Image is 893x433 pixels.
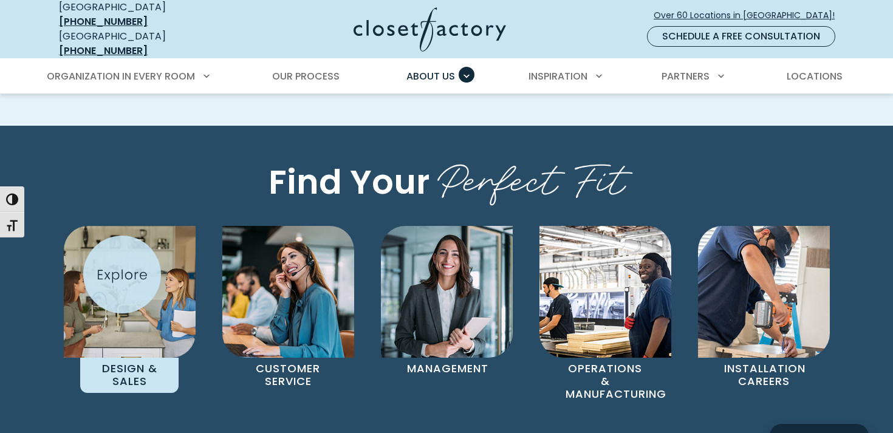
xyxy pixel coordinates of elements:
[222,226,354,358] img: Customer Service Employee at Closet Factory
[272,69,340,83] span: Our Process
[653,5,845,26] a: Over 60 Locations in [GEOGRAPHIC_DATA]!
[539,226,671,358] img: Manufacturer at Closet Factory
[381,226,513,358] img: Manager at Closet Factory
[59,15,148,29] a: [PHONE_NUMBER]
[59,29,235,58] div: [GEOGRAPHIC_DATA]
[698,226,830,358] img: Installation employee at Closet Factory
[662,69,710,83] span: Partners
[269,158,429,205] span: Find Your
[59,44,148,58] a: [PHONE_NUMBER]
[80,358,179,392] p: Design & Sales
[368,226,526,380] a: Manager at Closet Factory Management
[714,358,813,392] p: Installation Careers
[354,7,506,52] img: Closet Factory Logo
[526,226,685,405] a: Manufacturer at Closet Factory Operations & Manufacturing
[529,69,587,83] span: Inspiration
[406,69,455,83] span: About Us
[685,226,843,392] a: Installation employee at Closet Factory Installation Careers
[654,9,844,22] span: Over 60 Locations in [GEOGRAPHIC_DATA]!
[38,60,855,94] nav: Primary Menu
[556,358,655,405] p: Operations & Manufacturing
[239,358,338,392] p: Customer Service
[397,358,496,380] p: Management
[64,226,196,358] img: Designer at Closet Factory
[209,226,368,392] a: Customer Service Employee at Closet Factory Customer Service
[787,69,843,83] span: Locations
[50,226,209,392] a: Designer at Closet Factory Design & Sales
[47,69,195,83] span: Organization in Every Room
[437,145,625,207] span: Perfect Fit
[647,26,835,47] a: Schedule a Free Consultation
